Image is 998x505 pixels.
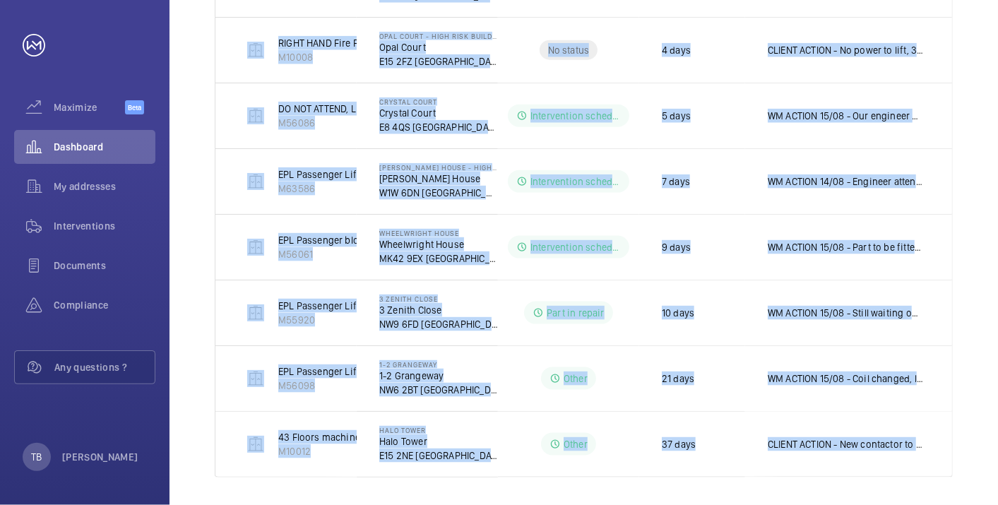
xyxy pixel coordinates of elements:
[54,360,155,374] span: Any questions ?
[247,42,264,59] img: elevator.svg
[379,40,498,54] p: Opal Court
[379,317,498,331] p: NW9 6FD [GEOGRAPHIC_DATA]
[768,174,924,189] p: WM ACTION 14/08 - Engineer attending [DATE] with technical support over the phone. WM ACTION 13/0...
[247,370,264,387] img: elevator.svg
[379,426,498,434] p: Halo Tower
[278,313,360,327] p: M55920
[278,444,501,458] p: M10012
[278,233,398,247] p: EPL Passenger block 25/33
[278,247,398,261] p: M56061
[379,360,498,369] p: 1-2 Grangeway
[247,436,264,453] img: elevator.svg
[379,120,498,134] p: E8 4QS [GEOGRAPHIC_DATA]
[379,434,498,448] p: Halo Tower
[379,229,498,237] p: Wheelwright House
[379,163,498,172] p: [PERSON_NAME] House - High Risk Building
[379,295,498,303] p: 3 Zenith Close
[278,50,532,64] p: M10008
[379,369,498,383] p: 1-2 Grangeway
[54,179,155,194] span: My addresses
[379,448,498,463] p: E15 2NE [GEOGRAPHIC_DATA]
[54,140,155,154] span: Dashboard
[662,174,690,189] p: 7 days
[379,383,498,397] p: NW6 2BT [GEOGRAPHIC_DATA]
[278,116,640,130] p: M56086
[278,167,380,182] p: EPL Passenger Lift No 1
[768,240,924,254] p: WM ACTION 15/08 - Part to be fitted [DATE]. WM ACTION 14/08 - Part to be fitted on the 15th. WM A...
[564,437,588,451] p: Other
[530,109,621,123] p: Intervention scheduled
[247,239,264,256] img: elevator.svg
[278,379,360,393] p: M56098
[125,100,144,114] span: Beta
[247,304,264,321] img: elevator.svg
[54,219,155,233] span: Interventions
[530,240,621,254] p: Intervention scheduled
[662,372,694,386] p: 21 days
[662,109,691,123] p: 5 days
[530,174,621,189] p: Intervention scheduled
[62,450,138,464] p: [PERSON_NAME]
[662,437,696,451] p: 37 days
[379,32,498,40] p: Opal Court - High Risk Building
[662,240,691,254] p: 9 days
[54,298,155,312] span: Compliance
[54,259,155,273] span: Documents
[768,43,924,57] p: CLIENT ACTION - No power to lift, 3 phase down.
[662,43,691,57] p: 4 days
[278,364,360,379] p: EPL Passenger Lift
[548,43,590,57] p: No status
[54,100,125,114] span: Maximize
[379,237,498,251] p: Wheelwright House
[379,186,498,200] p: W1W 6DN [GEOGRAPHIC_DATA]
[768,109,924,123] p: WM ACTION 15/08 - Our engineer will collect the [PERSON_NAME] key from [GEOGRAPHIC_DATA] this mor...
[278,102,640,116] p: DO NOT ATTEND, LIFT UNDER MODERNISATION. Evacuation - EPL Passenger Lift No 2
[31,450,42,464] p: TB
[278,299,360,313] p: EPL Passenger Lift
[247,107,264,124] img: elevator.svg
[379,54,498,69] p: E15 2FZ [GEOGRAPHIC_DATA]
[278,182,380,196] p: M63586
[379,172,498,186] p: [PERSON_NAME] House
[768,372,924,386] p: WM ACTION 15/08 - Coil changed, lift still stopping a couple inches above each floor on the up di...
[379,303,498,317] p: 3 Zenith Close
[247,173,264,190] img: elevator.svg
[379,106,498,120] p: Crystal Court
[278,36,532,50] p: RIGHT HAND Fire Fighting Lift 11 Floors Machine Roomless
[547,306,605,320] p: Part in repair
[278,430,501,444] p: 43 Floors machine room less. Left hand fire fighter
[379,97,498,106] p: Crystal Court
[379,251,498,266] p: MK42 9EX [GEOGRAPHIC_DATA]
[768,306,924,320] p: WM ACTION 15/08 - Still waiting on completion date from brownings, works temporary booked in for ...
[662,306,694,320] p: 10 days
[564,372,588,386] p: Other
[768,437,924,451] p: CLIENT ACTION - New contactor to be fitted by electrician on the 13th. WM ACTION 12/08 - Engineer...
